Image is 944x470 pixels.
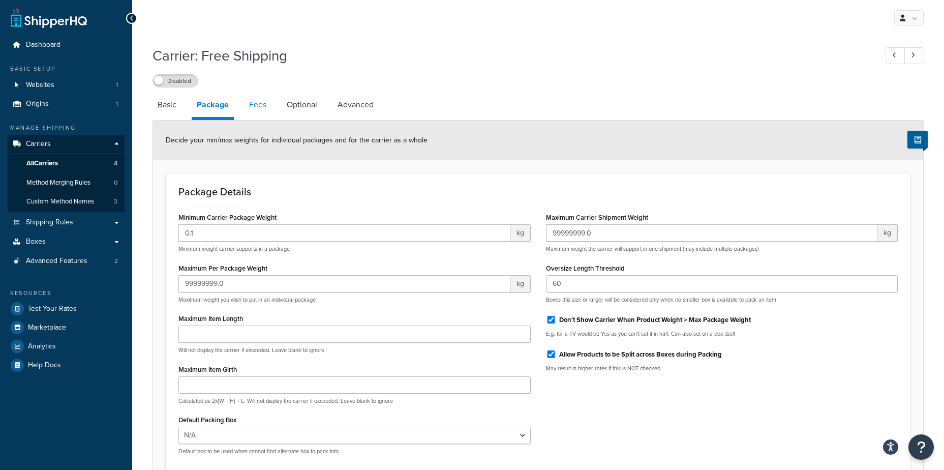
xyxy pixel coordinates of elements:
[114,159,117,168] span: 4
[26,257,87,266] span: Advanced Features
[178,265,267,272] label: Maximum Per Package Weight
[244,93,271,117] a: Fees
[8,289,125,298] div: Resources
[8,252,125,271] a: Advanced Features2
[26,179,90,187] span: Method Merging Rules
[559,350,722,359] label: Allow Products to be Split across Boxes during Packing
[8,65,125,73] div: Basic Setup
[546,330,898,338] p: E.g. for a TV would be Yes as you can't cut it in half. Can also set on a box itself
[178,448,531,455] p: Default box to be used when cannot find alternate box to pack into
[114,179,117,187] span: 0
[178,315,243,322] label: Maximum Item Length
[26,238,46,246] span: Boxes
[28,324,66,332] span: Marketplace
[8,192,125,211] li: Custom Method Names
[178,296,531,304] p: Maximum weight you wish to put in an individual package
[8,213,125,232] a: Shipping Rules
[178,397,531,405] p: Calculated as 2x(W + H) + L. Will not display the carrier if exceeded. Leave blank to ignore
[192,93,234,120] a: Package
[178,346,531,354] p: Will not display the carrier if exceeded. Leave blank to ignore
[26,197,94,206] span: Custom Method Names
[114,257,118,266] span: 2
[26,81,54,90] span: Websites
[904,47,924,64] a: Next Record
[8,337,125,356] a: Analytics
[8,95,125,113] a: Origins1
[8,318,125,337] a: Marketplace
[510,275,531,292] span: kg
[8,36,125,54] a: Dashboard
[546,214,648,221] label: Maximum Carrier Shipment Weight
[8,154,125,173] a: AllCarriers4
[8,135,125,154] a: Carriers
[8,95,125,113] li: Origins
[26,140,51,149] span: Carriers
[8,135,125,212] li: Carriers
[510,224,531,242] span: kg
[153,75,198,87] label: Disabled
[546,245,898,253] p: Maximum weight the carrier will support in one shipment (may include multiple packages)
[907,131,928,149] button: Show Help Docs
[178,186,898,197] h3: Package Details
[546,296,898,304] p: Boxes this size or larger will be considered only when no smaller box is available to pack an item
[8,76,125,95] a: Websites1
[26,41,60,49] span: Dashboard
[28,361,61,370] span: Help Docs
[178,214,277,221] label: Minimum Carrier Package Weight
[8,173,125,192] a: Method Merging Rules0
[178,245,531,253] p: Minimum weight carrier supports in a package
[8,124,125,132] div: Manage Shipping
[28,305,77,313] span: Test Your Rates
[26,218,73,227] span: Shipping Rules
[8,192,125,211] a: Custom Method Names3
[546,265,625,272] label: Oversize Length Threshold
[886,47,905,64] a: Previous Record
[116,81,118,90] span: 1
[28,342,56,351] span: Analytics
[546,365,898,372] p: May result in higher rates if this is NOT checked
[8,300,125,318] a: Test Your Rates
[559,315,751,325] label: Don't Show Carrier When Product Weight > Max Package Weight
[332,93,379,117] a: Advanced
[114,197,117,206] span: 3
[26,100,49,108] span: Origins
[908,434,934,460] button: Open Resource Center
[153,46,867,66] h1: Carrier: Free Shipping
[178,416,236,424] label: Default Packing Box
[8,252,125,271] li: Advanced Features
[153,93,181,117] a: Basic
[877,224,898,242] span: kg
[8,76,125,95] li: Websites
[8,173,125,192] li: Method Merging Rules
[178,366,237,373] label: Maximum Item Girth
[116,100,118,108] span: 1
[282,93,322,117] a: Optional
[26,159,58,168] span: All Carriers
[8,356,125,374] a: Help Docs
[166,135,428,145] span: Decide your min/max weights for individual packages and for the carrier as a whole
[8,232,125,251] a: Boxes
